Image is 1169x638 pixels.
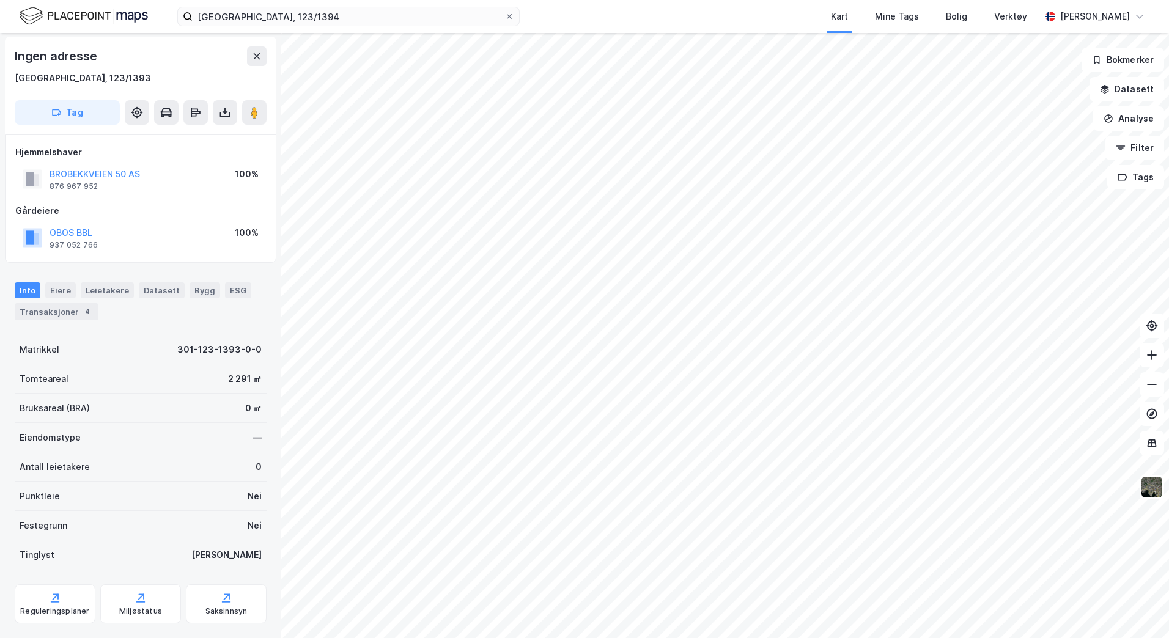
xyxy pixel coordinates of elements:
[1108,579,1169,638] div: Kontrollprogram for chat
[81,282,134,298] div: Leietakere
[20,430,81,445] div: Eiendomstype
[15,282,40,298] div: Info
[193,7,504,26] input: Søk på adresse, matrikkel, gårdeiere, leietakere eller personer
[15,303,98,320] div: Transaksjoner
[177,342,262,357] div: 301-123-1393-0-0
[15,204,266,218] div: Gårdeiere
[1105,136,1164,160] button: Filter
[994,9,1027,24] div: Verktøy
[190,282,220,298] div: Bygg
[20,372,68,386] div: Tomteareal
[228,372,262,386] div: 2 291 ㎡
[15,145,266,159] div: Hjemmelshaver
[1090,77,1164,101] button: Datasett
[235,167,259,182] div: 100%
[20,548,54,562] div: Tinglyst
[139,282,185,298] div: Datasett
[235,226,259,240] div: 100%
[20,606,89,616] div: Reguleringsplaner
[50,240,98,250] div: 937 052 766
[248,489,262,504] div: Nei
[20,342,59,357] div: Matrikkel
[20,489,60,504] div: Punktleie
[946,9,967,24] div: Bolig
[81,306,94,318] div: 4
[20,460,90,474] div: Antall leietakere
[1107,165,1164,189] button: Tags
[119,606,162,616] div: Miljøstatus
[1108,579,1169,638] iframe: Chat Widget
[205,606,248,616] div: Saksinnsyn
[875,9,919,24] div: Mine Tags
[1093,106,1164,131] button: Analyse
[20,401,90,416] div: Bruksareal (BRA)
[1060,9,1130,24] div: [PERSON_NAME]
[225,282,251,298] div: ESG
[20,5,148,27] img: logo.f888ab2527a4732fd821a326f86c7f29.svg
[15,100,120,125] button: Tag
[15,46,99,66] div: Ingen adresse
[256,460,262,474] div: 0
[20,518,67,533] div: Festegrunn
[45,282,76,298] div: Eiere
[1140,475,1163,499] img: 9k=
[1082,48,1164,72] button: Bokmerker
[245,401,262,416] div: 0 ㎡
[15,71,151,86] div: [GEOGRAPHIC_DATA], 123/1393
[50,182,98,191] div: 876 967 952
[831,9,848,24] div: Kart
[191,548,262,562] div: [PERSON_NAME]
[253,430,262,445] div: —
[248,518,262,533] div: Nei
